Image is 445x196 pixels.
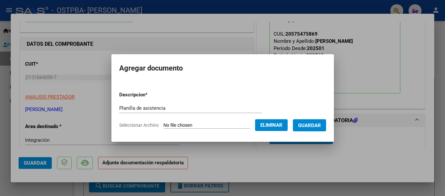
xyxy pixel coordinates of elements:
span: Eliminar [260,122,282,128]
span: Seleccionar Archivo [119,122,159,128]
p: Descripcion [119,91,181,99]
button: Guardar [293,119,326,131]
button: Eliminar [255,119,288,131]
span: Guardar [298,122,321,128]
h2: Agregar documento [119,62,326,74]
